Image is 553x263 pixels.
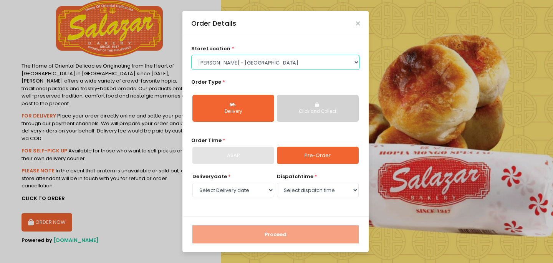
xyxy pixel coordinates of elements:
span: Order Type [191,78,221,86]
div: Click and Collect [282,108,353,115]
div: Order Details [191,18,236,28]
span: dispatch time [277,173,313,180]
button: Proceed [192,225,359,244]
span: store location [191,45,230,52]
button: Delivery [192,95,274,122]
button: Close [356,22,360,25]
span: Delivery date [192,173,227,180]
div: Delivery [198,108,269,115]
button: Click and Collect [277,95,359,122]
span: Order Time [191,137,222,144]
a: Pre-Order [277,147,359,164]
